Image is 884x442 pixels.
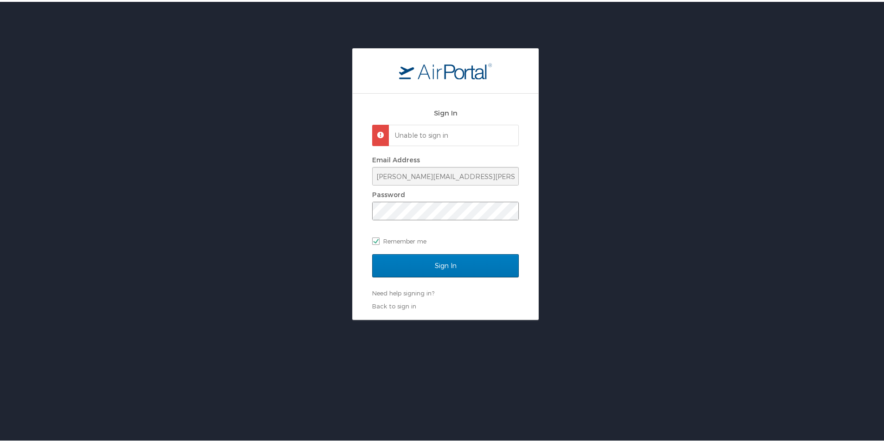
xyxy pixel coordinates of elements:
a: Need help signing in? [372,288,434,295]
input: Sign In [372,252,519,275]
label: Email Address [372,154,420,162]
label: Remember me [372,232,519,246]
label: Password [372,189,405,197]
a: Back to sign in [372,301,416,308]
p: Unable to sign in [395,129,510,138]
h2: Sign In [372,106,519,116]
img: logo [399,61,492,77]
